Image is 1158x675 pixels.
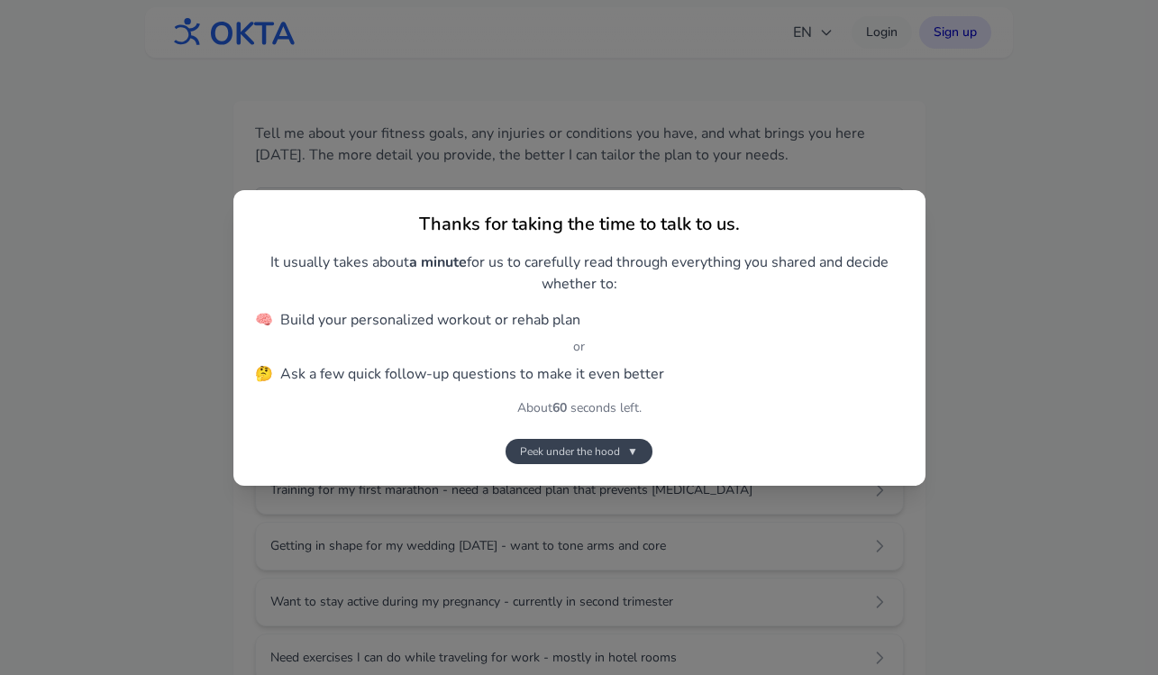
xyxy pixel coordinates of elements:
p: About seconds left. [255,399,904,417]
h2: Thanks for taking the time to talk to us. [255,212,904,237]
span: Ask a few quick follow-up questions to make it even better [280,363,664,385]
span: Peek under the hood [520,444,620,459]
span: 🧠 [255,309,273,331]
strong: a minute [409,252,467,272]
span: ▼ [627,444,638,459]
p: It usually takes about for us to carefully read through everything you shared and decide whether to: [255,251,904,295]
span: Build your personalized workout or rehab plan [280,309,580,331]
span: 🤔 [255,363,273,385]
strong: 60 [552,399,567,416]
button: Peek under the hood▼ [506,439,652,464]
li: or [255,338,904,356]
